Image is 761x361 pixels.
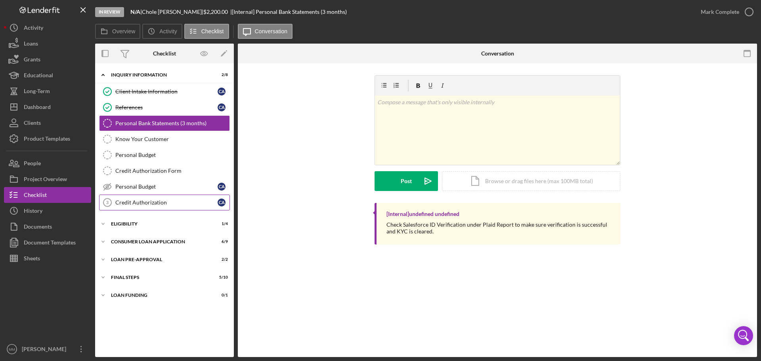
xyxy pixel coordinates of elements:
[24,250,40,268] div: Sheets
[4,250,91,266] button: Sheets
[218,183,226,191] div: C A
[115,88,218,95] div: Client Intake Information
[238,24,293,39] button: Conversation
[4,83,91,99] button: Long-Term
[214,275,228,280] div: 5 / 10
[95,24,140,39] button: Overview
[375,171,438,191] button: Post
[99,179,230,195] a: Personal BudgetCA
[115,120,229,126] div: Personal Bank Statements (3 months)
[115,199,218,206] div: Credit Authorization
[401,171,412,191] div: Post
[9,347,15,351] text: MM
[24,67,53,85] div: Educational
[218,103,226,111] div: C A
[693,4,757,20] button: Mark Complete
[99,99,230,115] a: ReferencesCA
[106,200,109,205] tspan: 3
[255,28,288,34] label: Conversation
[24,203,42,221] div: History
[4,36,91,52] button: Loans
[386,221,612,235] p: Check Salesforce ID Verification under Plaid Report to make sure verification is successful and K...
[111,239,208,244] div: Consumer Loan Application
[130,9,142,15] div: |
[95,7,124,17] div: In Review
[203,9,230,15] div: $2,200.00
[111,222,208,226] div: Eligibility
[4,203,91,219] button: History
[99,115,230,131] a: Personal Bank Statements (3 months)
[214,257,228,262] div: 2 / 2
[24,83,50,101] div: Long-Term
[4,52,91,67] button: Grants
[24,131,70,149] div: Product Templates
[24,219,52,237] div: Documents
[386,211,459,217] div: [Internal] undefined undefined
[99,195,230,210] a: 3Credit AuthorizationCA
[4,235,91,250] button: Document Templates
[4,131,91,147] button: Product Templates
[24,99,51,117] div: Dashboard
[214,73,228,77] div: 2 / 8
[4,115,91,131] button: Clients
[24,171,67,189] div: Project Overview
[218,199,226,206] div: C A
[115,183,218,190] div: Personal Budget
[24,235,76,252] div: Document Templates
[115,168,229,174] div: Credit Authorization Form
[130,8,140,15] b: N/A
[20,341,71,359] div: [PERSON_NAME]
[142,9,203,15] div: Chole [PERSON_NAME] |
[115,104,218,111] div: References
[214,293,228,298] div: 0 / 1
[111,293,208,298] div: Loan Funding
[230,9,347,15] div: | [Internal] Personal Bank Statements (3 months)
[24,155,41,173] div: People
[111,257,208,262] div: Loan Pre-Approval
[184,24,229,39] button: Checklist
[481,50,514,57] div: Conversation
[153,50,176,57] div: Checklist
[24,36,38,53] div: Loans
[214,239,228,244] div: 6 / 9
[111,275,208,280] div: FINAL STEPS
[159,28,177,34] label: Activity
[24,20,43,38] div: Activity
[201,28,224,34] label: Checklist
[4,171,91,187] button: Project Overview
[4,187,91,203] button: Checklist
[4,155,91,171] button: People
[218,88,226,96] div: C A
[115,152,229,158] div: Personal Budget
[142,24,182,39] button: Activity
[4,341,91,357] button: MM[PERSON_NAME]
[99,84,230,99] a: Client Intake InformationCA
[4,99,91,115] button: Dashboard
[99,131,230,147] a: Know Your Customer
[99,163,230,179] a: Credit Authorization Form
[99,147,230,163] a: Personal Budget
[24,115,41,133] div: Clients
[734,326,753,345] div: Open Intercom Messenger
[111,73,208,77] div: Inquiry Information
[115,136,229,142] div: Know Your Customer
[4,20,91,36] button: Activity
[4,67,91,83] a: Educational
[112,28,135,34] label: Overview
[214,222,228,226] div: 1 / 4
[4,219,91,235] a: Documents
[24,52,40,69] div: Grants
